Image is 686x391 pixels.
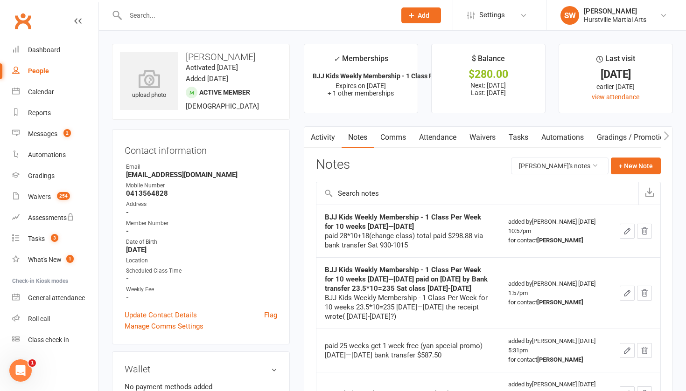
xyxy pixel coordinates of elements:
[12,329,98,350] a: Class kiosk mode
[592,93,639,101] a: view attendance
[28,109,51,117] div: Reports
[567,69,664,79] div: [DATE]
[12,61,98,82] a: People
[126,274,277,283] strong: -
[590,127,679,148] a: Gradings / Promotions
[12,103,98,123] a: Reports
[584,7,646,15] div: [PERSON_NAME]
[12,165,98,186] a: Gradings
[508,236,603,245] div: for contact
[120,52,282,62] h3: [PERSON_NAME]
[472,53,505,69] div: $ Balance
[125,309,197,321] a: Update Contact Details
[418,12,429,19] span: Add
[511,158,609,174] button: [PERSON_NAME]'s notes
[596,53,635,69] div: Last visit
[342,127,374,148] a: Notes
[401,7,441,23] button: Add
[28,130,57,137] div: Messages
[413,127,463,148] a: Attendance
[126,238,277,247] div: Date of Birth
[28,256,62,263] div: What's New
[508,355,603,364] div: for contact
[66,255,74,263] span: 1
[12,207,98,228] a: Assessments
[508,336,603,364] div: added by [PERSON_NAME] [DATE] 5:31pm
[125,321,203,332] a: Manage Comms Settings
[28,235,45,242] div: Tasks
[502,127,535,148] a: Tasks
[12,309,98,329] a: Roll call
[12,40,98,61] a: Dashboard
[126,267,277,275] div: Scheduled Class Time
[126,246,277,254] strong: [DATE]
[611,158,661,174] button: + New Note
[12,288,98,309] a: General attendance kiosk mode
[126,227,277,235] strong: -
[316,158,350,174] h3: Notes
[28,88,54,96] div: Calendar
[125,364,277,374] h3: Wallet
[28,67,49,75] div: People
[12,186,98,207] a: Waivers 254
[126,285,277,294] div: Weekly Fee
[63,129,71,137] span: 2
[28,46,60,54] div: Dashboard
[584,15,646,24] div: Hurstville Martial Arts
[537,356,583,363] strong: [PERSON_NAME]
[126,294,277,302] strong: -
[12,123,98,144] a: Messages 2
[334,53,388,70] div: Memberships
[28,336,69,343] div: Class check-in
[186,102,259,110] span: [DEMOGRAPHIC_DATA]
[126,208,277,217] strong: -
[440,82,537,96] p: Next: [DATE] Last: [DATE]
[508,217,603,245] div: added by [PERSON_NAME] [DATE] 10:57pm
[535,127,590,148] a: Automations
[126,189,277,198] strong: 0413564828
[28,359,36,367] span: 1
[28,294,85,302] div: General attendance
[57,192,70,200] span: 254
[328,89,394,97] span: + 1 other memberships
[508,279,603,307] div: added by [PERSON_NAME] [DATE] 1:57pm
[28,193,51,200] div: Waivers
[334,55,340,63] i: ✓
[508,298,603,307] div: for contact
[325,293,491,321] div: BJJ Kids Weekly Membership - 1 Class Per Week for 10 weeks 23.5*10=235 [DATE]—[DATE] the receipt ...
[11,9,35,33] a: Clubworx
[28,172,55,179] div: Gradings
[374,127,413,148] a: Comms
[125,142,277,156] h3: Contact information
[126,181,277,190] div: Mobile Number
[12,249,98,270] a: What's New1
[120,69,178,100] div: upload photo
[316,182,638,205] input: Search notes
[325,341,491,360] div: paid 25 weeks get 1 week free (yan special promo) [DATE]—[DATE] bank transfer $587.50
[440,69,537,79] div: $280.00
[537,237,583,244] strong: [PERSON_NAME]
[28,214,74,221] div: Assessments
[567,82,664,92] div: earlier [DATE]
[12,82,98,103] a: Calendar
[313,72,451,80] strong: BJJ Kids Weekly Membership - 1 Class Per W...
[304,127,342,148] a: Activity
[463,127,502,148] a: Waivers
[325,266,488,293] strong: BJJ Kids Weekly Membership - 1 Class Per Week for 10 weeks [DATE]—[DATE] paid on [DATE] by Bank t...
[325,231,491,250] div: paid 28*10+18(change class) total paid $298.88 via bank transfer Sat 930-1015
[325,213,481,231] strong: BJJ Kids Weekly Membership - 1 Class Per Week for 10 weeks [DATE]—[DATE]
[264,309,277,321] a: Flag
[199,89,250,96] span: Active member
[560,6,579,25] div: SW
[28,315,50,322] div: Roll call
[537,299,583,306] strong: [PERSON_NAME]
[126,171,277,179] strong: [EMAIL_ADDRESS][DOMAIN_NAME]
[123,9,389,22] input: Search...
[479,5,505,26] span: Settings
[186,63,238,72] time: Activated [DATE]
[51,234,58,242] span: 3
[126,200,277,209] div: Address
[126,163,277,171] div: Email
[12,144,98,165] a: Automations
[186,75,228,83] time: Added [DATE]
